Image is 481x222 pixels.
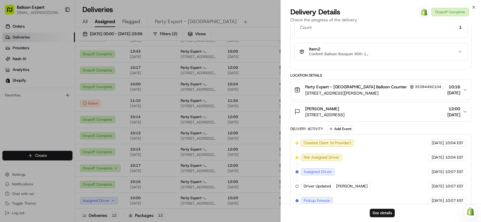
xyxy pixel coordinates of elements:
[327,125,354,132] button: Add Event
[42,132,73,137] a: Powered byPylon
[445,198,464,203] span: 10:07 EST
[6,6,18,18] img: Nash
[53,93,66,98] span: [DATE]
[12,93,17,98] img: 1736555255976-a54dd68f-1ca7-489b-9aae-adbdc363a1c4
[370,209,395,217] button: See details
[314,24,462,30] div: 1
[447,112,460,118] span: [DATE]
[19,93,49,98] span: [PERSON_NAME]
[290,7,340,17] span: Delivery Details
[48,116,99,126] a: 💻API Documentation
[445,155,464,160] span: 10:04 EST
[27,63,83,68] div: We're available if you need us!
[295,43,467,60] button: Item2Confetti Balloon Bouquet With 16" Number - Gold, Pink, Copper, Rose Gold
[290,73,471,78] div: Location Details
[291,102,471,121] button: [PERSON_NAME][STREET_ADDRESS]12:00[DATE]
[304,198,330,203] span: Pickup Enroute
[304,140,351,146] span: Created (Sent To Provider)
[304,155,339,160] span: Not Assigned Driver
[51,119,56,123] div: 💻
[93,77,109,84] button: See all
[13,57,23,68] img: 8016278978528_b943e370aa5ada12b00a_72.png
[305,106,339,112] span: [PERSON_NAME]
[336,184,368,189] span: [PERSON_NAME]
[421,8,428,16] img: Shopify
[50,93,52,98] span: •
[445,184,464,189] span: 10:07 EST
[27,57,99,63] div: Start new chat
[6,78,38,83] div: Past conversations
[60,133,73,137] span: Pylon
[432,184,444,189] span: [DATE]
[447,90,460,96] span: [DATE]
[16,39,99,45] input: Clear
[4,116,48,126] a: 📗Knowledge Base
[445,169,464,175] span: 10:07 EST
[6,87,16,97] img: Brigitte Vinadas
[300,24,312,30] span: Count
[12,118,46,124] span: Knowledge Base
[6,24,109,34] p: Welcome 👋
[6,119,11,123] div: 📗
[419,7,429,17] a: Shopify
[432,140,444,146] span: [DATE]
[305,112,345,118] span: [STREET_ADDRESS]
[432,198,444,203] span: [DATE]
[57,118,97,124] span: API Documentation
[415,84,441,89] span: 35384492104
[305,84,407,90] span: Party Expert - [GEOGRAPHIC_DATA] Balloon Counter
[290,126,323,131] div: Delivery Activity
[432,169,444,175] span: [DATE]
[447,84,460,90] span: 10:16
[290,17,471,23] p: Check the progress of the delivery.
[445,140,464,146] span: 10:04 EST
[6,57,17,68] img: 1736555255976-a54dd68f-1ca7-489b-9aae-adbdc363a1c4
[304,184,331,189] span: Driver Updated
[304,169,332,175] span: Assigned Driver
[102,59,109,66] button: Start new chat
[305,90,443,96] span: [STREET_ADDRESS][PERSON_NAME]
[309,47,369,52] span: Item 2
[291,80,471,100] button: Party Expert - [GEOGRAPHIC_DATA] Balloon Counter35384492104[STREET_ADDRESS][PERSON_NAME]10:16[DATE]
[447,106,460,112] span: 12:00
[432,155,444,160] span: [DATE]
[309,52,369,56] span: Confetti Balloon Bouquet With 16" Number - Gold, Pink, Copper, Rose Gold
